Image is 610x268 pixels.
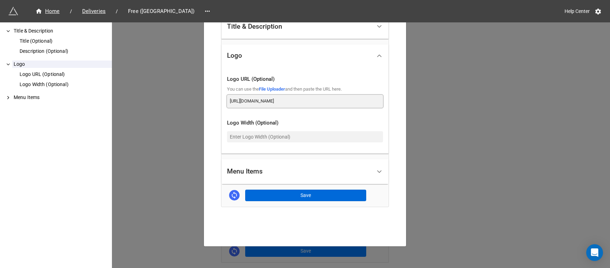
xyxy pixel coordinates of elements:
[245,190,366,202] button: Save
[124,7,199,15] span: Free ([GEOGRAPHIC_DATA])
[70,8,72,15] li: /
[8,6,18,16] img: miniextensions-icon.73ae0678.png
[227,168,263,175] div: Menu Items
[12,27,112,35] div: Title & Description
[18,48,112,55] div: Description (Optional)
[35,7,60,15] div: Home
[12,61,112,68] div: Logo
[227,75,383,84] div: Logo URL (Optional)
[18,37,112,45] div: Title (Optional)
[227,86,259,92] span: You can use the
[78,7,110,15] span: Deliveries
[227,52,242,59] div: Logo
[586,244,603,261] div: Open Intercom Messenger
[259,86,285,92] a: File Uploader
[221,14,389,39] div: Title & Description
[560,5,595,17] a: Help Center
[221,159,389,184] div: Menu Items
[285,86,342,92] span: and then paste the URL here.
[227,95,383,107] input: Enter Logo URL (Optional)
[221,44,389,67] div: Logo
[227,23,282,30] div: Title & Description
[12,94,112,101] div: Menu Items
[227,119,383,127] div: Logo Width (Optional)
[18,81,112,88] div: Logo Width (Optional)
[18,71,112,78] div: Logo URL (Optional)
[227,131,383,142] input: Enter Logo Width (Optional)
[116,8,118,15] li: /
[28,7,202,15] nav: breadcrumb
[229,190,240,200] a: Sync Base Structure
